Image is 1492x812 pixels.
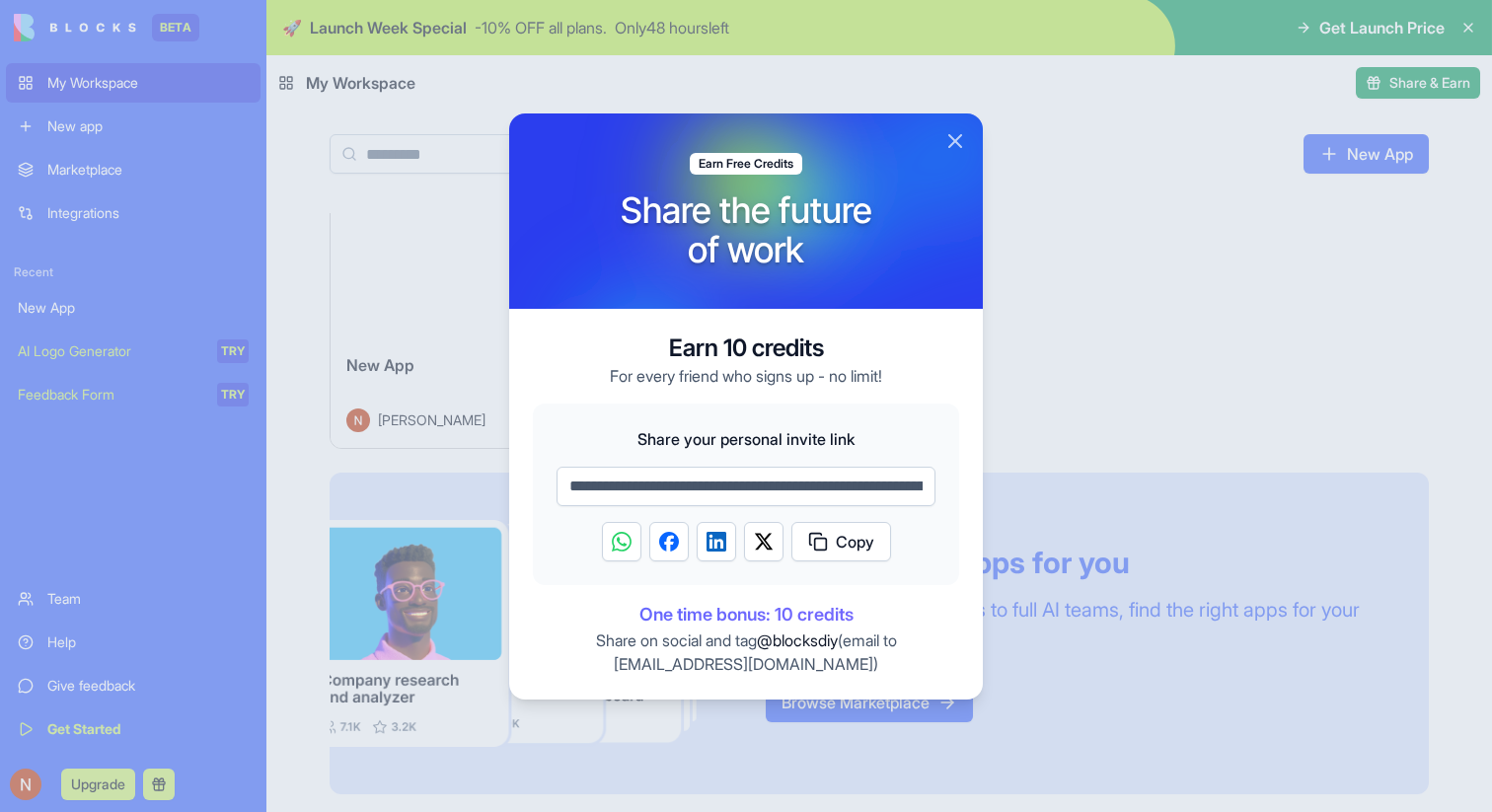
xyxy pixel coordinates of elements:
img: Facebook [659,532,679,552]
a: [EMAIL_ADDRESS][DOMAIN_NAME] [614,654,873,674]
p: Share on social and tag (email to ) [533,628,959,676]
button: Share on WhatsApp [602,522,641,561]
span: Earn Free Credits [699,156,793,172]
button: Close [943,129,967,153]
button: Share on Facebook [649,522,689,561]
h1: Share the future of work [621,190,872,269]
button: Share on Twitter [744,522,783,561]
p: For every friend who signs up - no limit! [610,364,882,388]
img: WhatsApp [612,532,632,552]
span: Copy [836,530,874,554]
img: LinkedIn [707,532,726,552]
button: Copy [791,522,891,561]
img: Twitter [754,532,774,552]
span: Share your personal invite link [557,427,935,451]
span: @blocksdiy [757,630,838,650]
span: One time bonus: 10 credits [533,601,959,628]
button: Share on LinkedIn [697,522,736,561]
h3: Earn 10 credits [610,332,882,364]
